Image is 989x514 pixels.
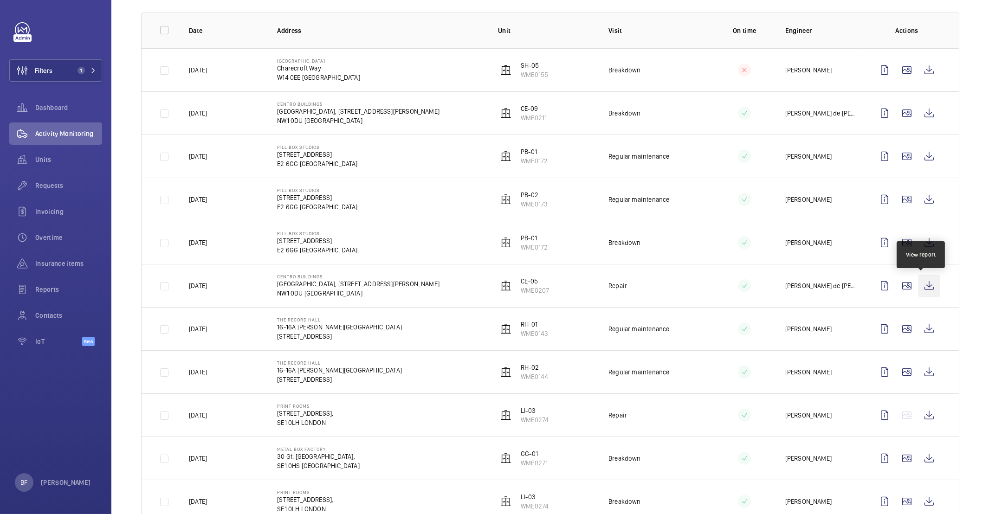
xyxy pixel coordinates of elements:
[873,26,940,35] p: Actions
[521,61,548,70] p: SH-05
[277,58,360,64] p: [GEOGRAPHIC_DATA]
[277,274,440,279] p: Centro Buildings
[277,26,483,35] p: Address
[35,233,102,242] span: Overtime
[35,259,102,268] span: Insurance items
[35,155,102,164] span: Units
[277,64,360,73] p: Charecroft Way
[500,280,511,291] img: elevator.svg
[189,324,207,334] p: [DATE]
[35,103,102,112] span: Dashboard
[277,187,357,193] p: Pill Box Studios
[785,454,832,463] p: [PERSON_NAME]
[277,193,357,202] p: [STREET_ADDRESS]
[521,233,548,243] p: PB-01
[277,159,357,168] p: E2 6GG [GEOGRAPHIC_DATA]
[189,497,207,506] p: [DATE]
[521,492,549,501] p: LI-03
[277,116,440,125] p: NW1 0DU [GEOGRAPHIC_DATA]
[719,26,770,35] p: On time
[521,406,549,415] p: LI-03
[521,449,548,458] p: GG-01
[35,66,52,75] span: Filters
[277,317,402,322] p: The Record Hall
[35,311,102,320] span: Contacts
[277,107,440,116] p: [GEOGRAPHIC_DATA], [STREET_ADDRESS][PERSON_NAME]
[608,497,641,506] p: Breakdown
[500,323,511,334] img: elevator.svg
[608,152,669,161] p: Regular maintenance
[277,322,402,332] p: 16-16A [PERSON_NAME][GEOGRAPHIC_DATA]
[277,418,333,427] p: SE1 0LH LONDON
[277,289,440,298] p: NW1 0DU [GEOGRAPHIC_DATA]
[189,238,207,247] p: [DATE]
[500,496,511,507] img: elevator.svg
[521,329,548,338] p: WME0143
[9,59,102,82] button: Filters1
[277,452,360,461] p: 30 Gt. [GEOGRAPHIC_DATA],
[277,360,402,366] p: The Record Hall
[500,151,511,162] img: elevator.svg
[521,104,547,113] p: CE-09
[35,337,82,346] span: IoT
[608,26,704,35] p: Visit
[500,237,511,248] img: elevator.svg
[785,367,832,377] p: [PERSON_NAME]
[500,108,511,119] img: elevator.svg
[521,70,548,79] p: WME0155
[277,403,333,409] p: Print Rooms
[785,324,832,334] p: [PERSON_NAME]
[608,195,669,204] p: Regular maintenance
[82,337,95,346] span: Beta
[189,152,207,161] p: [DATE]
[277,446,360,452] p: Metal Box Factory
[785,195,832,204] p: [PERSON_NAME]
[500,366,511,378] img: elevator.svg
[35,285,102,294] span: Reports
[608,238,641,247] p: Breakdown
[608,109,641,118] p: Breakdown
[277,101,440,107] p: Centro Buildings
[20,478,27,487] p: BF
[277,489,333,495] p: Print Rooms
[521,156,548,166] p: WME0172
[189,281,207,290] p: [DATE]
[35,129,102,138] span: Activity Monitoring
[41,478,91,487] p: [PERSON_NAME]
[785,497,832,506] p: [PERSON_NAME]
[78,67,85,74] span: 1
[521,113,547,122] p: WME0211
[189,195,207,204] p: [DATE]
[189,26,262,35] p: Date
[608,281,627,290] p: Repair
[277,495,333,504] p: [STREET_ADDRESS],
[277,461,360,470] p: SE1 0HS [GEOGRAPHIC_DATA]
[277,504,333,514] p: SE1 0LH LONDON
[277,144,357,150] p: Pill Box Studios
[498,26,594,35] p: Unit
[521,320,548,329] p: RH-01
[35,181,102,190] span: Requests
[785,238,832,247] p: [PERSON_NAME]
[189,109,207,118] p: [DATE]
[521,286,549,295] p: WME0207
[608,454,641,463] p: Breakdown
[277,375,402,384] p: [STREET_ADDRESS]
[785,152,832,161] p: [PERSON_NAME]
[521,415,549,424] p: WME0274
[521,501,549,511] p: WME0274
[785,26,859,35] p: Engineer
[521,199,548,209] p: WME0173
[521,458,548,468] p: WME0271
[35,207,102,216] span: Invoicing
[906,251,936,259] div: View report
[608,65,641,75] p: Breakdown
[521,190,548,199] p: PB-02
[277,236,357,245] p: [STREET_ADDRESS]
[277,202,357,212] p: E2 6GG [GEOGRAPHIC_DATA]
[500,453,511,464] img: elevator.svg
[189,65,207,75] p: [DATE]
[521,276,549,286] p: CE-05
[277,231,357,236] p: Pill Box Studios
[277,332,402,341] p: [STREET_ADDRESS]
